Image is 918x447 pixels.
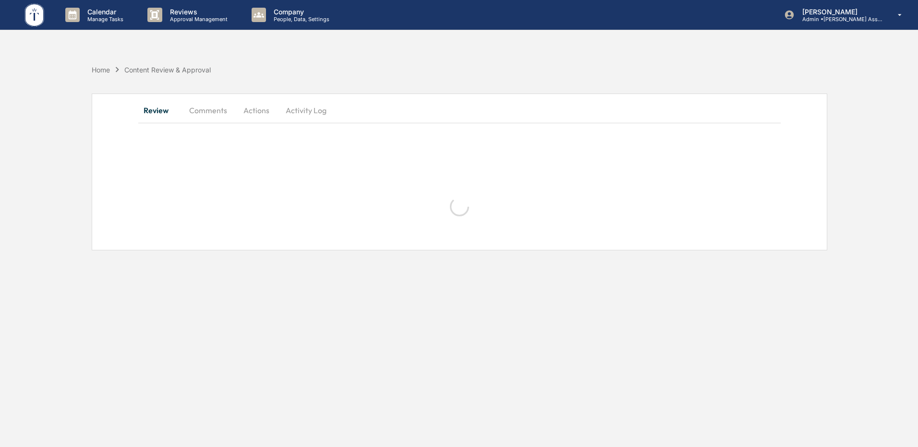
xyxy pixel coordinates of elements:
p: Company [266,8,334,16]
div: Content Review & Approval [124,66,211,74]
p: Admin • [PERSON_NAME] Asset Management LLC [795,16,884,23]
button: Review [138,99,181,122]
img: logo [23,2,46,28]
p: Manage Tasks [80,16,128,23]
div: Home [92,66,110,74]
button: Activity Log [278,99,334,122]
button: Actions [235,99,278,122]
p: Reviews [162,8,232,16]
button: Comments [181,99,235,122]
p: Calendar [80,8,128,16]
p: [PERSON_NAME] [795,8,884,16]
p: Approval Management [162,16,232,23]
div: secondary tabs example [138,99,781,122]
p: People, Data, Settings [266,16,334,23]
